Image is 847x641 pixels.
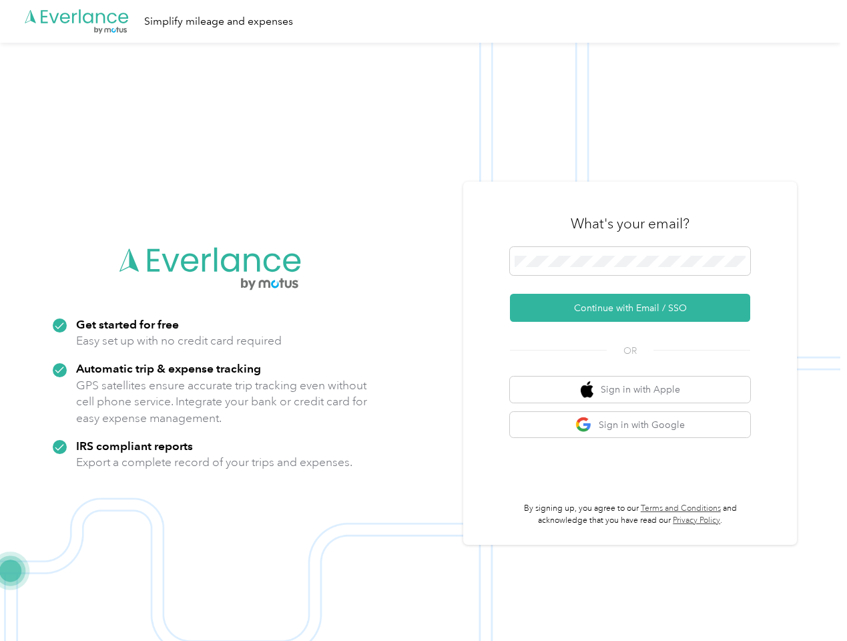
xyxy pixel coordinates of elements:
a: Privacy Policy [673,515,720,525]
a: Terms and Conditions [641,503,721,513]
button: google logoSign in with Google [510,412,750,438]
strong: Get started for free [76,317,179,331]
p: By signing up, you agree to our and acknowledge that you have read our . [510,503,750,526]
strong: IRS compliant reports [76,439,193,453]
strong: Automatic trip & expense tracking [76,361,261,375]
p: Export a complete record of your trips and expenses. [76,454,352,471]
p: Easy set up with no credit card required [76,333,282,349]
button: Continue with Email / SSO [510,294,750,322]
button: apple logoSign in with Apple [510,377,750,403]
div: Simplify mileage and expenses [144,13,293,30]
img: google logo [575,417,592,433]
img: apple logo [581,381,594,398]
span: OR [607,344,653,358]
h3: What's your email? [571,214,689,233]
p: GPS satellites ensure accurate trip tracking even without cell phone service. Integrate your bank... [76,377,368,427]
